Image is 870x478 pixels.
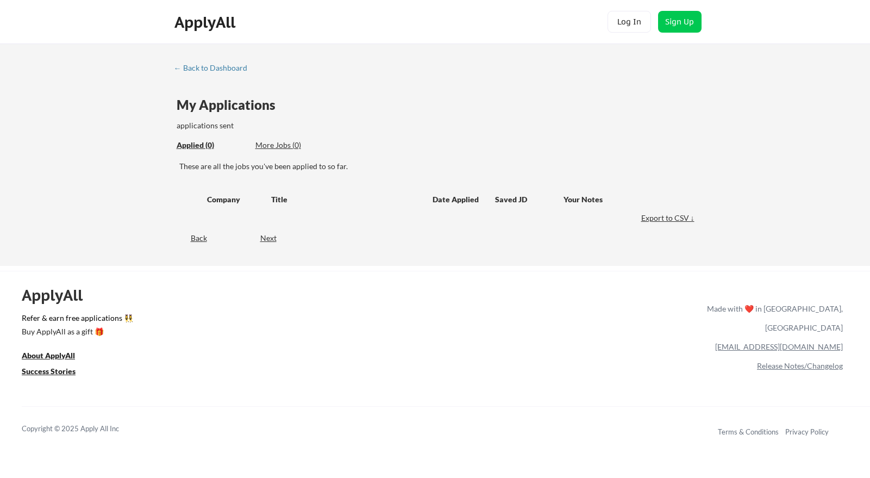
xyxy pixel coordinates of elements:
[22,424,147,434] div: Copyright © 2025 Apply All Inc
[177,140,247,151] div: These are all the jobs you've been applied to so far.
[495,189,564,209] div: Saved JD
[22,286,95,305] div: ApplyAll
[715,342,843,351] a: [EMAIL_ADDRESS][DOMAIN_NAME]
[255,140,335,151] div: More Jobs (0)
[22,351,75,360] u: About ApplyAll
[174,64,255,75] a: ← Back to Dashboard
[703,299,843,337] div: Made with ❤️ in [GEOGRAPHIC_DATA], [GEOGRAPHIC_DATA]
[757,361,843,370] a: Release Notes/Changelog
[564,194,687,205] div: Your Notes
[433,194,480,205] div: Date Applied
[174,233,207,244] div: Back
[174,13,239,32] div: ApplyAll
[271,194,422,205] div: Title
[22,367,76,376] u: Success Stories
[22,365,90,379] a: Success Stories
[255,140,335,151] div: These are job applications we think you'd be a good fit for, but couldn't apply you to automatica...
[179,161,697,172] div: These are all the jobs you've been applied to so far.
[718,427,779,436] a: Terms & Conditions
[260,233,289,244] div: Next
[658,11,702,33] button: Sign Up
[608,11,651,33] button: Log In
[22,328,130,336] div: Buy ApplyAll as a gift 🎁
[22,314,480,326] a: Refer & earn free applications 👯‍♀️
[177,120,387,131] div: applications sent
[177,98,284,111] div: My Applications
[22,350,90,363] a: About ApplyAll
[177,140,247,151] div: Applied (0)
[785,427,829,436] a: Privacy Policy
[174,64,255,72] div: ← Back to Dashboard
[207,194,261,205] div: Company
[22,326,130,339] a: Buy ApplyAll as a gift 🎁
[641,213,697,224] div: Export to CSV ↓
